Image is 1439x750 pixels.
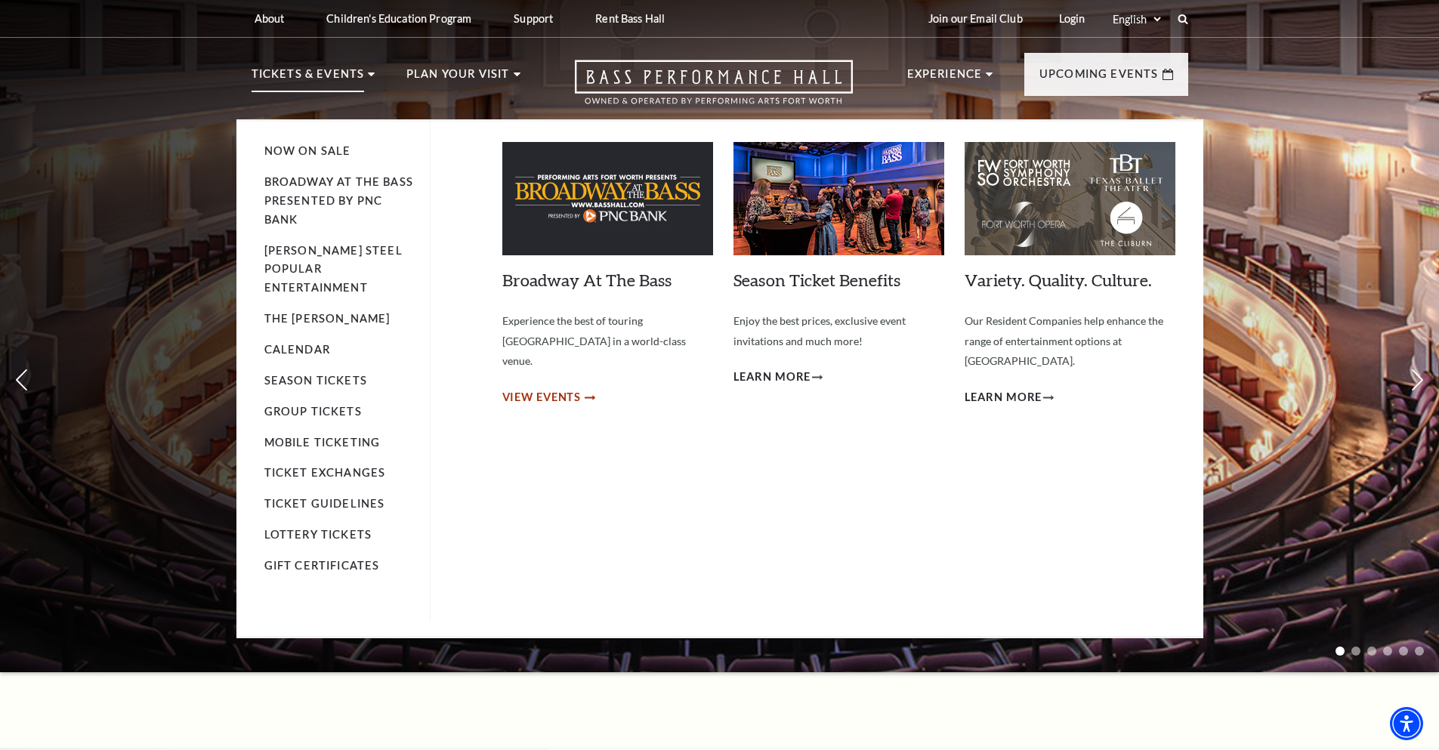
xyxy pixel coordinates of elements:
[502,311,713,372] p: Experience the best of touring [GEOGRAPHIC_DATA] in a world-class venue.
[255,12,285,25] p: About
[965,388,1055,407] a: Learn More Variety. Quality. Culture.
[1110,12,1163,26] select: Select:
[264,144,351,157] a: Now On Sale
[907,65,983,92] p: Experience
[733,270,900,290] a: Season Ticket Benefits
[326,12,471,25] p: Children's Education Program
[264,374,367,387] a: Season Tickets
[264,244,403,295] a: [PERSON_NAME] Steel Popular Entertainment
[406,65,510,92] p: Plan Your Visit
[264,559,380,572] a: Gift Certificates
[264,175,413,226] a: Broadway At The Bass presented by PNC Bank
[965,311,1175,372] p: Our Resident Companies help enhance the range of entertainment options at [GEOGRAPHIC_DATA].
[264,405,362,418] a: Group Tickets
[733,142,944,255] img: Season Ticket Benefits
[520,60,907,119] a: Open this option
[733,311,944,351] p: Enjoy the best prices, exclusive event invitations and much more!
[264,343,330,356] a: Calendar
[264,497,385,510] a: Ticket Guidelines
[1039,65,1159,92] p: Upcoming Events
[965,388,1042,407] span: Learn More
[1390,707,1423,740] div: Accessibility Menu
[965,270,1152,290] a: Variety. Quality. Culture.
[502,142,713,255] img: Broadway At The Bass
[733,368,823,387] a: Learn More Season Ticket Benefits
[965,142,1175,255] img: Variety. Quality. Culture.
[252,65,365,92] p: Tickets & Events
[264,466,386,479] a: Ticket Exchanges
[595,12,665,25] p: Rent Bass Hall
[264,312,391,325] a: The [PERSON_NAME]
[502,388,582,407] span: View Events
[733,368,811,387] span: Learn More
[264,528,372,541] a: Lottery Tickets
[514,12,553,25] p: Support
[502,270,672,290] a: Broadway At The Bass
[264,436,381,449] a: Mobile Ticketing
[502,388,594,407] a: View Events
